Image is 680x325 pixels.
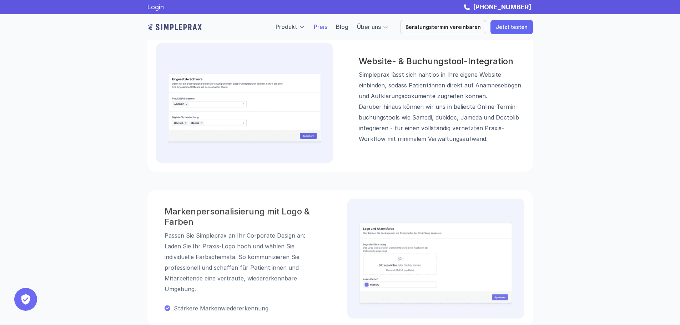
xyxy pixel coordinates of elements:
[490,20,533,34] a: Jetzt testen
[314,23,327,30] a: Preis
[358,69,524,144] p: Simpleprax lässt sich nahtlos in Ihre eigene Website einbinden, sodass Patient:innen direkt auf A...
[165,207,322,227] h3: Markenpersonalisierung mit Logo & Farben
[147,3,164,11] a: Login
[358,56,524,66] h3: Website- & Buchungstool-Integration
[496,24,528,30] p: Jetzt testen
[473,3,531,11] strong: [PHONE_NUMBER]
[357,23,381,30] a: Über uns
[406,24,481,30] p: Beratungstermin vereinbaren
[165,230,322,294] p: Passen Sie Simpleprax an Ihr Corporate Design an: Laden Sie Ihr Praxis-Logo hoch und wählen Sie i...
[400,20,486,34] a: Beratungstermin vereinbaren
[167,55,322,163] img: Ausschnitt aus dem Produkt wo man ein Terminbuchungstool anbinden kann
[336,23,348,30] a: Blog
[471,3,533,11] a: [PHONE_NUMBER]
[174,304,322,311] p: Stärkere Markenwiedererkennung.
[359,210,513,318] img: Ausschnitt aus dem Produkt wo man ein Terminbuchungstool anbinden kann
[276,23,297,30] a: Produkt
